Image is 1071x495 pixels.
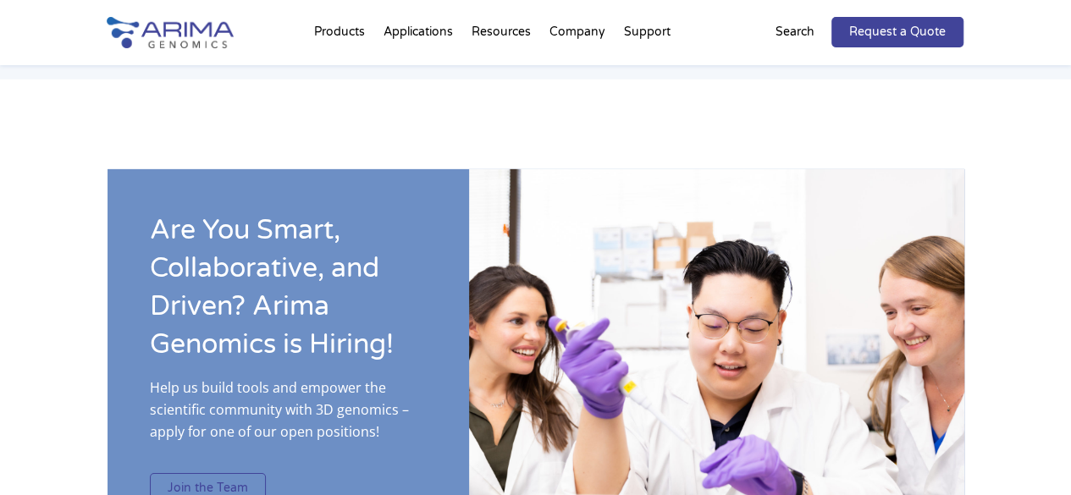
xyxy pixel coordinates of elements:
h2: Are You Smart, Collaborative, and Driven? Arima Genomics is Hiring! [150,212,427,377]
p: Help us build tools and empower the scientific community with 3D genomics – apply for one of our ... [150,377,427,456]
p: Search [776,21,814,43]
img: Arima-Genomics-logo [107,17,234,48]
a: Request a Quote [831,17,963,47]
